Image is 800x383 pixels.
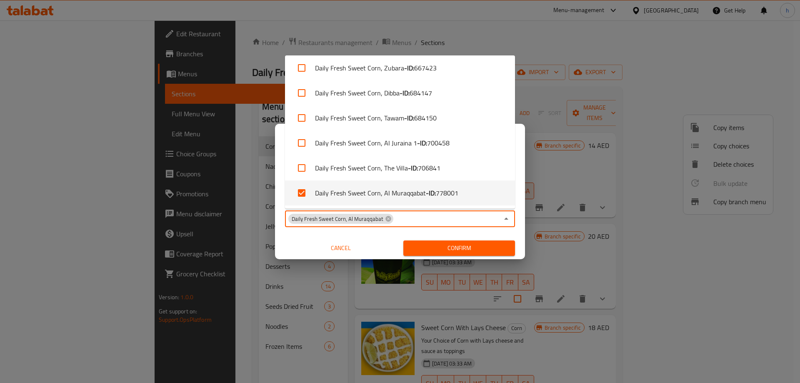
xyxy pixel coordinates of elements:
[500,213,512,225] button: Close
[417,138,427,148] b: - ID:
[400,88,410,98] b: - ID:
[288,215,387,223] span: Daily Fresh Sweet Corn, Al Muraqqabat
[414,63,437,73] span: 667423
[403,240,515,256] button: Confirm
[408,163,418,173] b: - ID:
[288,243,393,253] span: Cancel
[426,188,436,198] b: - ID:
[404,63,414,73] b: - ID:
[285,240,397,256] button: Cancel
[418,163,440,173] span: 706841
[414,113,437,123] span: 684150
[285,130,515,155] li: Daily Fresh Sweet Corn, Al Juraina 1
[288,214,393,224] div: Daily Fresh Sweet Corn, Al Muraqqabat
[436,188,458,198] span: 778001
[285,80,515,105] li: Daily Fresh Sweet Corn, Dibba
[404,113,414,123] b: - ID:
[285,55,515,80] li: Daily Fresh Sweet Corn, Zubara
[285,180,515,205] li: Daily Fresh Sweet Corn, Al Muraqqabat
[410,88,432,98] span: 684147
[285,105,515,130] li: Daily Fresh Sweet Corn, Tawam
[410,243,508,253] span: Confirm
[427,138,450,148] span: 700458
[285,155,515,180] li: Daily Fresh Sweet Corn, The Villa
